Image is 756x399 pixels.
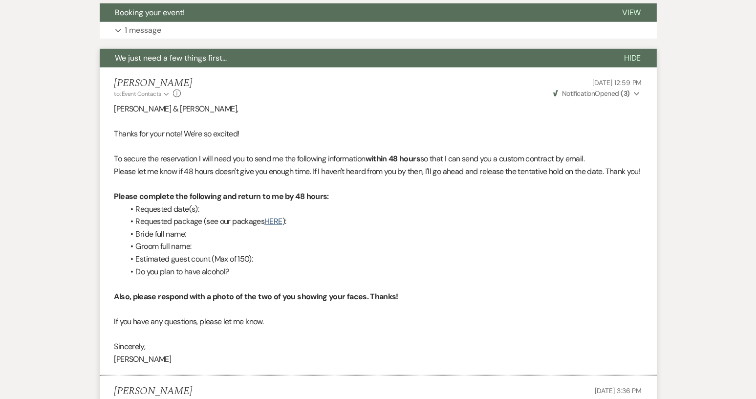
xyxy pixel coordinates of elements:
[114,154,366,164] span: To secure the reservation I will need you to send me the following information
[115,53,227,63] span: We just need a few things first...
[595,386,642,395] span: [DATE] 3:36 PM
[124,228,642,241] li: Bride full name:
[264,216,282,226] a: HERE
[114,353,642,366] p: [PERSON_NAME]
[114,89,171,98] button: to: Event Contacts
[606,3,657,22] button: View
[114,316,264,327] span: If you have any questions, please let me know.
[100,22,657,39] button: 1 message
[553,89,630,98] span: Opened
[125,24,162,37] p: 1 message
[114,129,239,139] span: Thanks for your note! We're so excited!
[115,7,185,18] span: Booking your event!
[622,7,641,18] span: View
[114,291,398,302] strong: Also, please respond with a photo of the two of you showing your faces. Thanks!
[124,253,642,266] li: Estimated guest count (Max of 150):
[114,166,641,177] span: Please let me know if 48 hours doesn't give you enough time. If I haven't heard from you by then,...
[621,89,629,98] strong: ( 3 )
[114,191,329,201] strong: Please complete the following and return to me by 48 hours:
[114,77,192,89] h5: [PERSON_NAME]
[100,3,606,22] button: Booking your event!
[124,240,642,253] li: Groom full name:
[124,203,642,216] li: Requested date(s):
[114,385,192,398] h5: [PERSON_NAME]
[114,103,642,115] p: [PERSON_NAME] & [PERSON_NAME],
[100,49,608,67] button: We just need a few things first...
[420,154,584,164] span: so that I can send you a custom contract by email.
[552,89,642,99] button: NotificationOpened (3)
[124,266,642,278] li: Do you plan to have alcohol?
[593,78,642,87] span: [DATE] 12:59 PM
[114,90,161,98] span: to: Event Contacts
[366,154,420,164] strong: within 48 hours
[562,89,595,98] span: Notification
[114,341,146,352] span: Sincerely,
[624,53,641,63] span: Hide
[608,49,657,67] button: Hide
[124,215,642,228] li: Requested package (see our packages ):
